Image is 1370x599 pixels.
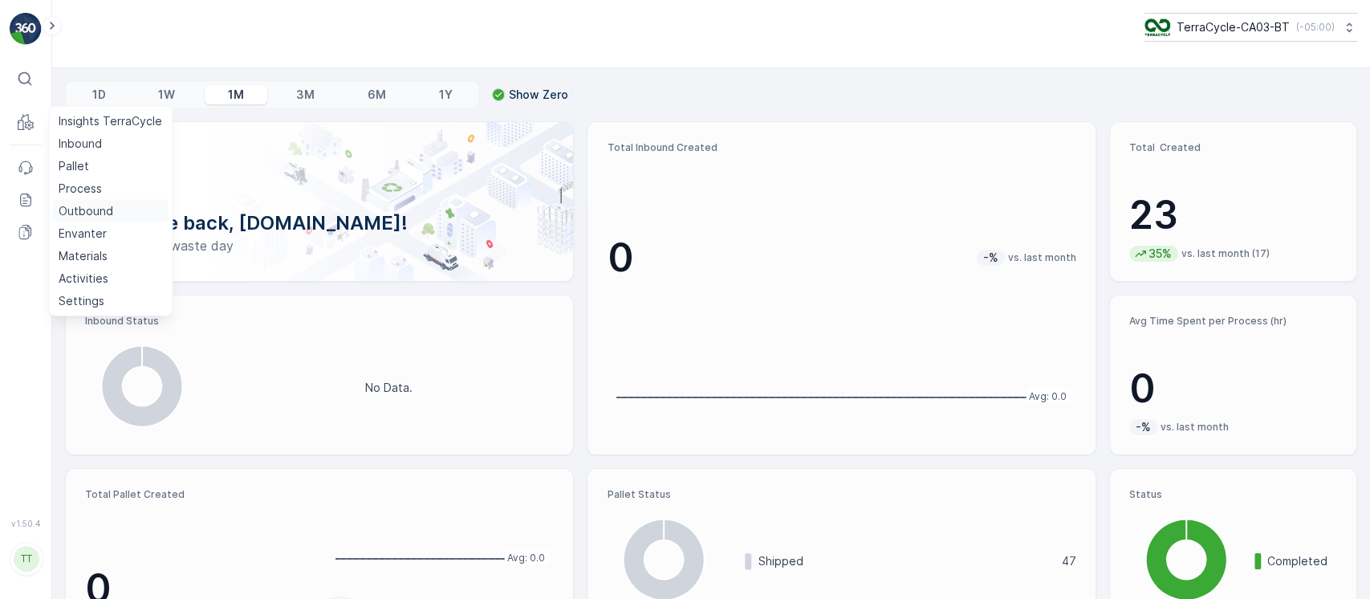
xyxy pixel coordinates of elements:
[1129,191,1337,239] p: 23
[1008,251,1076,264] p: vs. last month
[1181,247,1270,260] p: vs. last month (17)
[368,87,386,103] p: 6M
[1134,419,1153,435] p: -%
[1129,141,1337,154] p: Total Created
[1177,19,1290,35] p: TerraCycle-CA03-BT
[1296,21,1335,34] p: ( -05:00 )
[1129,365,1337,413] p: 0
[758,553,1051,569] p: Shipped
[158,87,175,103] p: 1W
[365,380,413,396] p: No Data.
[1144,13,1357,42] button: TerraCycle-CA03-BT(-05:00)
[1129,488,1337,501] p: Status
[85,315,554,328] p: Inbound Status
[10,532,42,586] button: TT
[1129,315,1337,328] p: Avg Time Spent per Process (hr)
[607,141,1075,154] p: Total Inbound Created
[982,250,1000,266] p: -%
[91,236,547,255] p: Have a zero-waste day
[438,87,452,103] p: 1Y
[1147,246,1173,262] p: 35%
[14,546,39,572] div: TT
[509,87,568,103] p: Show Zero
[296,87,315,103] p: 3M
[91,210,547,236] p: Welcome back, [DOMAIN_NAME]!
[92,87,106,103] p: 1D
[1062,553,1076,569] p: 47
[607,488,1075,501] p: Pallet Status
[1267,553,1337,569] p: Completed
[1161,421,1229,434] p: vs. last month
[1144,18,1170,36] img: TC_8rdWMmT.png
[10,519,42,528] span: v 1.50.4
[607,234,633,282] p: 0
[85,488,313,501] p: Total Pallet Created
[228,87,244,103] p: 1M
[10,13,42,45] img: logo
